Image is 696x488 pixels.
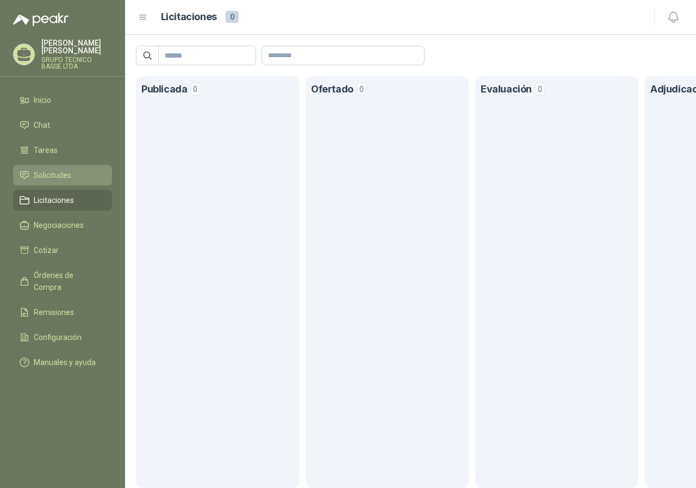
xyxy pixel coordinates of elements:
a: Inicio [13,90,112,110]
a: Negociaciones [13,215,112,236]
span: Configuración [34,331,82,343]
span: 0 [535,83,545,96]
span: Negociaciones [34,219,84,231]
span: Cotizar [34,244,59,256]
a: Cotizar [13,240,112,261]
a: Remisiones [13,302,112,323]
span: 0 [190,83,200,96]
h1: Ofertado [311,82,353,97]
span: Chat [34,119,50,131]
span: Inicio [34,94,51,106]
span: 0 [357,83,366,96]
h1: Licitaciones [161,9,217,25]
a: Tareas [13,140,112,160]
span: Manuales y ayuda [34,356,96,368]
img: Logo peakr [13,13,69,26]
span: Órdenes de Compra [34,269,102,293]
span: Licitaciones [34,194,74,206]
span: 0 [226,11,239,23]
span: Solicitudes [34,169,71,181]
h1: Evaluación [481,82,532,97]
a: Manuales y ayuda [13,352,112,373]
span: Tareas [34,144,58,156]
a: Configuración [13,327,112,348]
a: Solicitudes [13,165,112,186]
a: Licitaciones [13,190,112,211]
p: [PERSON_NAME] [PERSON_NAME] [41,39,112,54]
a: Órdenes de Compra [13,265,112,298]
span: Remisiones [34,306,74,318]
p: GRUPO TECNICO BASSE LTDA [41,57,112,70]
h1: Publicada [141,82,187,97]
a: Chat [13,115,112,135]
